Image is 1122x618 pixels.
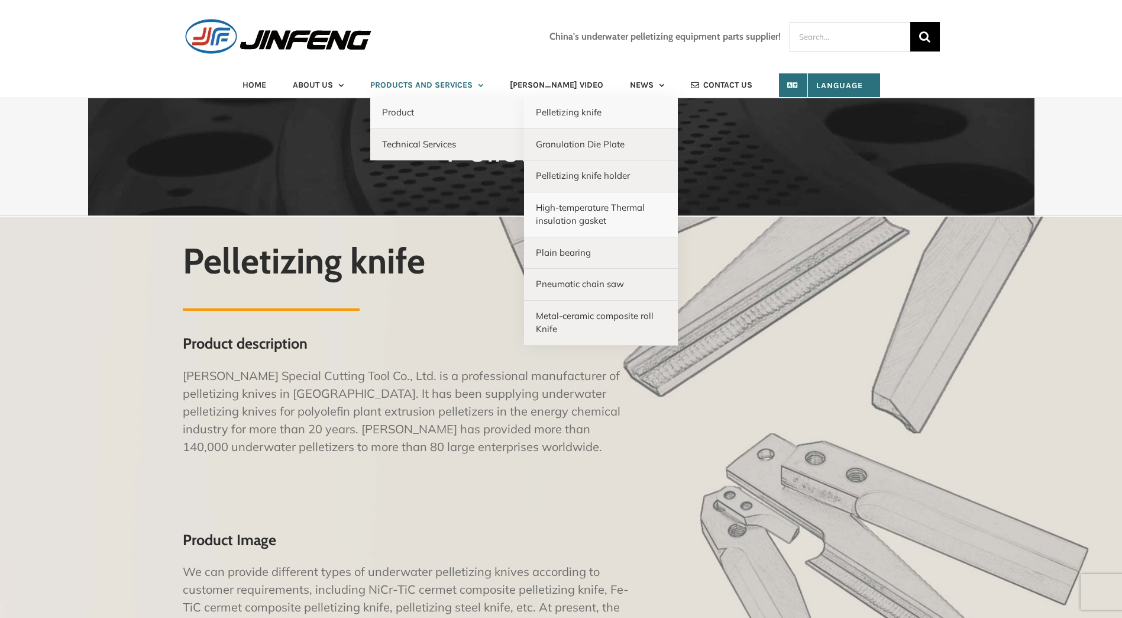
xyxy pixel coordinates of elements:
a: Technical Services [370,129,524,161]
span: Pelletizing knife [536,107,602,118]
span: Granulation Die Plate [536,139,625,150]
h3: China's underwater pelletizing equipment parts supplier! [549,30,781,44]
p: [PERSON_NAME] Special Cutting Tool Co., Ltd. is a professional manufacturer of pelletizing knives... [183,367,625,456]
a: PRODUCTS AND SERVICES [370,73,483,97]
span: Pelletizing knife holder [536,170,630,181]
strong: Product description [183,334,308,352]
span: Language [796,81,863,91]
a: CONTACT US [691,73,752,97]
span: NEWS [630,81,654,89]
span: High-temperature Thermal insulation gasket [536,202,645,227]
span: Technical Services [382,139,456,150]
a: NEWS [630,73,664,97]
span: Product [382,107,414,118]
nav: Main Menu [183,73,940,97]
span: PRODUCTS AND SERVICES [370,81,473,89]
h2: Pelletizing knife [183,242,625,281]
input: Search... [790,22,910,51]
a: Pneumatic chain saw [524,269,678,301]
h1: Pelletizing knife [18,125,1104,175]
span: Pneumatic chain saw [536,278,624,289]
span: ABOUT US [293,81,333,89]
a: Product [370,97,524,129]
a: Granulation Die Plate [524,129,678,161]
span: Plain bearing [536,247,591,258]
h3: Product Image [183,532,637,549]
nav: Breadcrumb [18,175,1104,189]
a: High-temperature Thermal insulation gasket [524,192,678,237]
span: CONTACT US [703,81,752,89]
span: HOME [242,81,266,89]
img: JINFENG Logo [183,18,374,55]
input: Search [910,22,940,51]
a: HOME [242,73,266,97]
a: Pelletizing knife [524,97,678,129]
a: Plain bearing [524,237,678,269]
a: [PERSON_NAME] VIDEO [510,73,603,97]
a: Pelletizing knife holder [524,160,678,192]
a: ABOUT US [293,73,344,97]
a: Metal-ceramic composite roll Knife [524,301,678,346]
span: [PERSON_NAME] VIDEO [510,81,603,89]
span: Metal-ceramic composite roll Knife [536,310,654,335]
